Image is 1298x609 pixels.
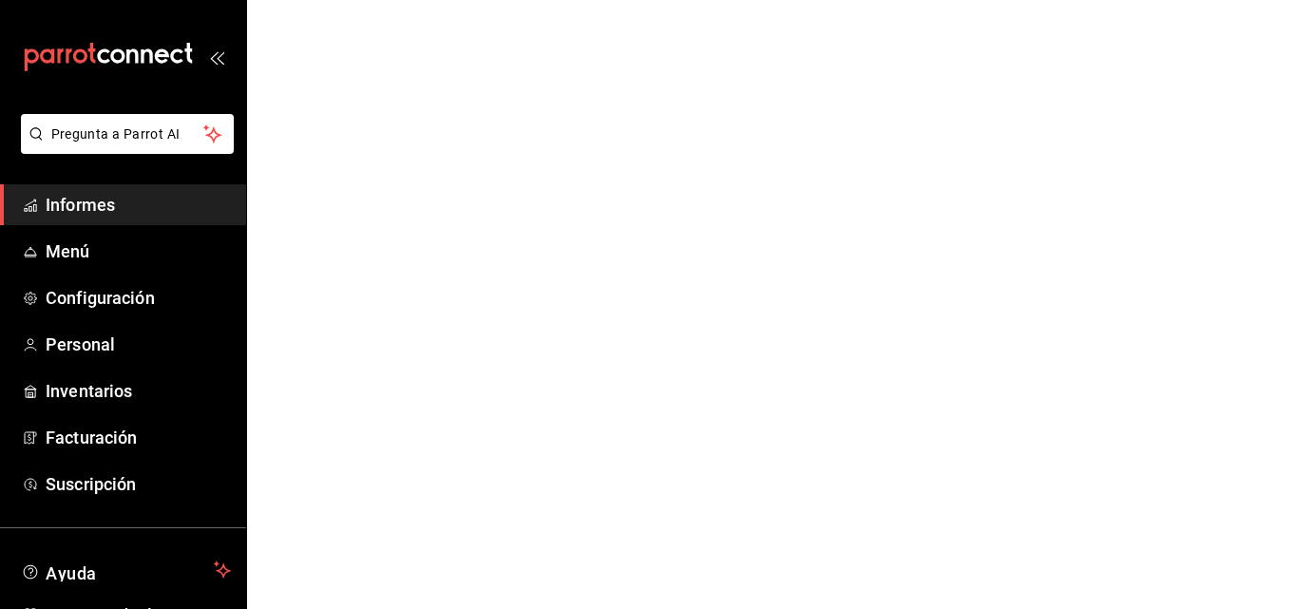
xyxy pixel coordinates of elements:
[46,428,137,447] font: Facturación
[46,195,115,215] font: Informes
[51,126,181,142] font: Pregunta a Parrot AI
[209,49,224,65] button: abrir_cajón_menú
[46,474,136,494] font: Suscripción
[13,138,234,158] a: Pregunta a Parrot AI
[46,563,97,583] font: Ayuda
[46,381,132,401] font: Inventarios
[46,334,115,354] font: Personal
[46,288,155,308] font: Configuración
[46,241,90,261] font: Menú
[21,114,234,154] button: Pregunta a Parrot AI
